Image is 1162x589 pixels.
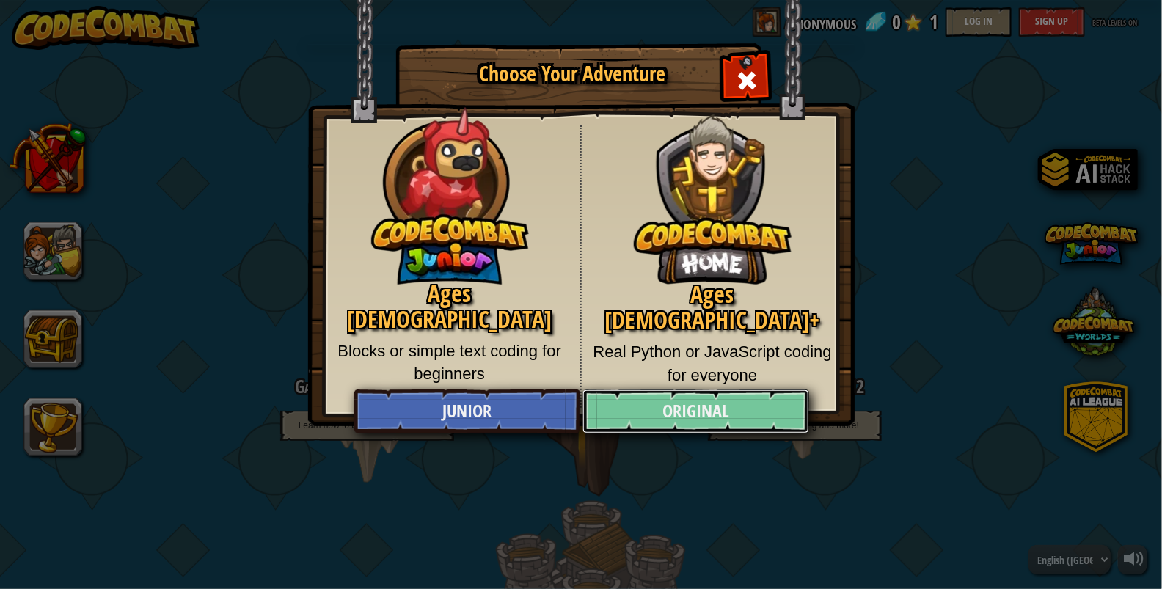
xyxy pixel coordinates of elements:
h1: Choose Your Adventure [422,63,723,86]
p: Blocks or simple text coding for beginners [330,340,569,386]
p: Real Python or JavaScript coding for everyone [593,340,833,387]
h2: Ages [DEMOGRAPHIC_DATA]+ [593,282,833,333]
div: Close modal [723,56,770,102]
a: Original [582,389,808,433]
a: Junior [354,389,580,433]
img: CodeCombat Original hero character [634,92,792,285]
img: CodeCombat Junior hero character [371,98,529,285]
h2: Ages [DEMOGRAPHIC_DATA] [330,281,569,332]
